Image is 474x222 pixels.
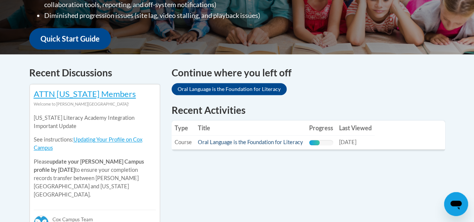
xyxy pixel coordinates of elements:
[336,121,375,136] th: Last Viewed
[172,103,445,117] h1: Recent Activities
[29,28,111,49] a: Quick Start Guide
[339,139,356,145] span: [DATE]
[34,158,144,173] b: update your [PERSON_NAME] Campus profile by [DATE]
[34,89,136,99] a: ATTN [US_STATE] Members
[29,66,160,80] h4: Recent Discussions
[306,121,336,136] th: Progress
[198,139,303,145] a: Oral Language is the Foundation for Literacy
[44,10,301,21] li: Diminished progression issues (site lag, video stalling, and playback issues)
[172,121,195,136] th: Type
[34,114,156,130] p: [US_STATE] Literacy Academy Integration Important Update
[34,108,156,204] div: Please to ensure your completion records transfer between [PERSON_NAME][GEOGRAPHIC_DATA] and [US_...
[309,140,320,145] div: Progress, %
[444,192,468,216] iframe: Button to launch messaging window
[175,139,192,145] span: Course
[172,83,287,95] a: Oral Language is the Foundation for Literacy
[34,136,142,151] a: Updating Your Profile on Cox Campus
[195,121,306,136] th: Title
[172,66,445,80] h4: Continue where you left off
[34,136,156,152] p: See instructions:
[34,100,156,108] div: Welcome to [PERSON_NAME][GEOGRAPHIC_DATA]!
